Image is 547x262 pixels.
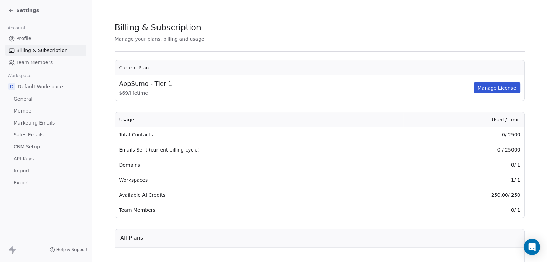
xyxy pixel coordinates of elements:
[403,142,524,157] td: 0 / 25000
[115,23,201,33] span: Billing & Subscription
[120,234,143,242] span: All Plans
[14,143,40,150] span: CRM Setup
[14,131,44,139] span: Sales Emails
[403,112,524,127] th: Used / Limit
[14,95,32,103] span: General
[115,142,404,157] td: Emails Sent (current billing cycle)
[56,247,88,252] span: Help & Support
[16,59,53,66] span: Team Members
[5,153,86,165] a: API Keys
[5,117,86,129] a: Marketing Emails
[115,172,404,187] td: Workspaces
[16,35,31,42] span: Profile
[5,93,86,105] a: General
[5,165,86,176] a: Import
[14,119,55,127] span: Marketing Emails
[5,33,86,44] a: Profile
[119,79,172,88] span: AppSumo - Tier 1
[8,7,39,14] a: Settings
[474,82,520,93] button: Manage License
[115,187,404,202] td: Available AI Credits
[115,127,404,142] td: Total Contacts
[115,60,524,75] th: Current Plan
[5,105,86,117] a: Member
[14,107,33,115] span: Member
[524,239,540,255] div: Open Intercom Messenger
[403,157,524,172] td: 0 / 1
[403,187,524,202] td: 250.00 / 250
[115,112,404,127] th: Usage
[115,36,204,42] span: Manage your plans, billing and usage
[50,247,88,252] a: Help & Support
[403,202,524,218] td: 0 / 1
[14,155,34,162] span: API Keys
[403,127,524,142] td: 0 / 2500
[18,83,63,90] span: Default Workspace
[115,202,404,218] td: Team Members
[5,45,86,56] a: Billing & Subscription
[119,90,472,96] span: $ 69 / lifetime
[115,157,404,172] td: Domains
[5,177,86,188] a: Export
[4,70,35,81] span: Workspace
[16,7,39,14] span: Settings
[14,179,29,186] span: Export
[16,47,68,54] span: Billing & Subscription
[4,23,28,33] span: Account
[403,172,524,187] td: 1 / 1
[8,83,15,90] span: D
[14,167,29,174] span: Import
[5,141,86,153] a: CRM Setup
[5,57,86,68] a: Team Members
[5,129,86,141] a: Sales Emails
